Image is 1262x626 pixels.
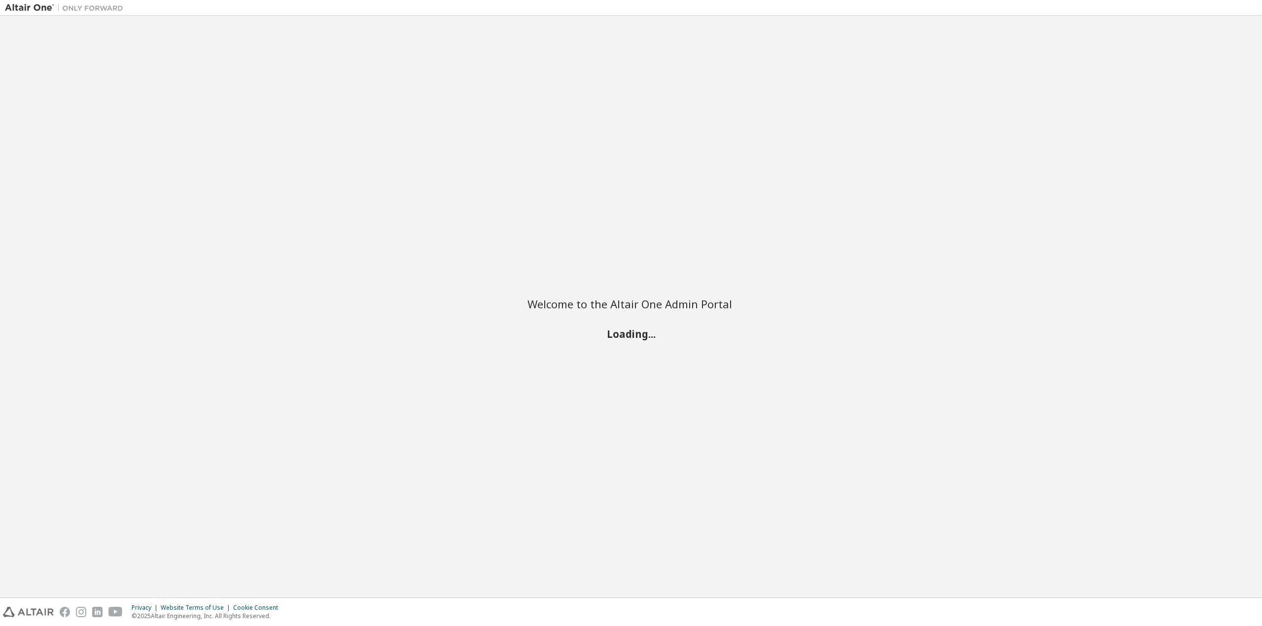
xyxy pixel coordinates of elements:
[527,297,735,311] h2: Welcome to the Altair One Admin Portal
[76,607,86,617] img: instagram.svg
[161,604,233,612] div: Website Terms of Use
[108,607,123,617] img: youtube.svg
[132,604,161,612] div: Privacy
[5,3,128,13] img: Altair One
[527,327,735,340] h2: Loading...
[3,607,54,617] img: altair_logo.svg
[233,604,284,612] div: Cookie Consent
[92,607,103,617] img: linkedin.svg
[132,612,284,620] p: © 2025 Altair Engineering, Inc. All Rights Reserved.
[60,607,70,617] img: facebook.svg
